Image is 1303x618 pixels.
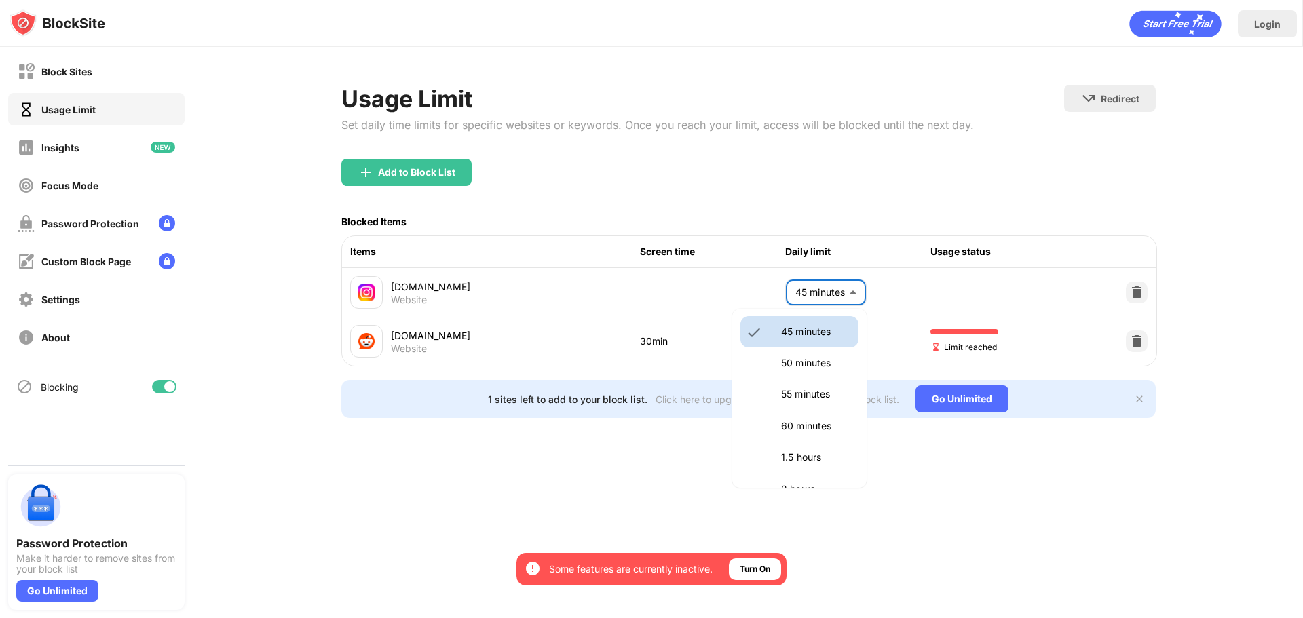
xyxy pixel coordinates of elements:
p: 1.5 hours [781,450,850,465]
p: 45 minutes [781,324,850,339]
p: 50 minutes [781,355,850,370]
p: 55 minutes [781,387,850,402]
p: 2 hours [781,482,850,497]
p: 60 minutes [781,419,850,433]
